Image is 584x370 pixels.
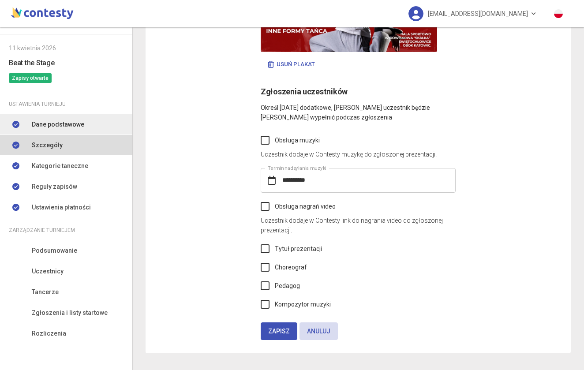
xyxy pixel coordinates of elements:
label: Pedagog [261,281,300,291]
p: Uczestnik dodaje w Contesty muzykę do zgłoszonej prezentacji. [261,149,456,159]
p: Uczestnik dodaje w Contesty link do nagrania video do zgłoszonej prezentacji. [261,216,456,235]
label: Choreograf [261,262,307,272]
div: 11 kwietnia 2026 [9,43,124,53]
span: Podsumowanie [32,246,77,255]
label: Tytuł prezentacji [261,244,322,254]
span: Zgłoszenia i listy startowe [32,308,108,318]
label: Obsługa nagrań video [261,202,336,211]
span: Zapisy otwarte [9,73,52,83]
span: Reguły zapisów [32,182,77,191]
button: Anuluj [299,322,338,340]
span: Rozliczenia [32,329,66,338]
p: Określ [DATE] dodatkowe, [PERSON_NAME] uczestnik będzie [PERSON_NAME] wypełnić podczas zgłoszenia [261,98,456,122]
span: Zgłoszenia uczestników [261,87,348,96]
span: [EMAIL_ADDRESS][DOMAIN_NAME] [428,4,528,23]
span: Uczestnicy [32,266,64,276]
label: Obsługa muzyki [261,135,320,145]
span: Dane podstawowe [32,120,84,129]
span: Zarządzanie turniejem [9,225,75,235]
button: Usuń plakat [261,56,322,72]
label: Kompozytor muzyki [261,299,331,309]
button: Zapisz [261,322,297,340]
span: Kategorie taneczne [32,161,88,171]
span: Szczegóły [32,140,63,150]
div: Ustawienia turnieju [9,99,124,109]
h6: Beat the Stage [9,57,124,68]
span: Zapisz [268,328,290,335]
span: Ustawienia płatności [32,202,91,212]
span: Tancerze [32,287,59,297]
